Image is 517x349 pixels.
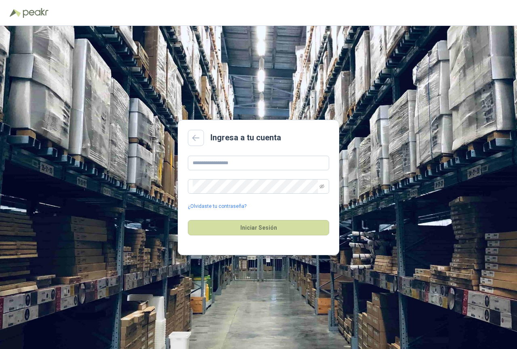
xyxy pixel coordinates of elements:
[10,9,21,17] img: Logo
[188,203,246,210] a: ¿Olvidaste tu contraseña?
[319,184,324,189] span: eye-invisible
[210,131,281,144] h2: Ingresa a tu cuenta
[188,220,329,235] button: Iniciar Sesión
[23,8,48,18] img: Peakr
